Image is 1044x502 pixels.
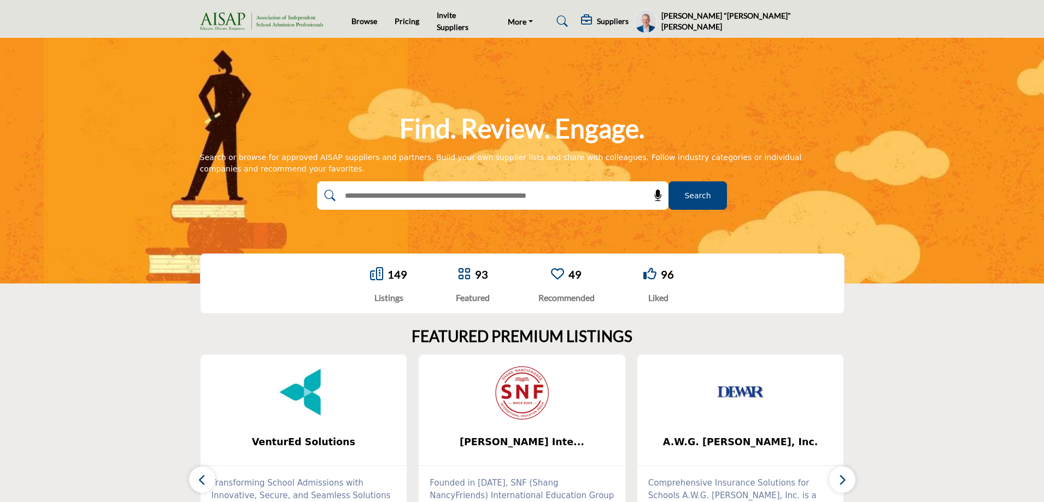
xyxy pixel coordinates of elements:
[634,9,658,33] button: Show hide supplier dropdown
[200,152,844,175] div: Search or browse for approved AISAP suppliers and partners. Build your own supplier lists and sha...
[684,190,711,202] span: Search
[495,365,549,420] img: Shang NancyFriends International Education Group
[351,16,377,26] a: Browse
[437,10,468,32] a: Invite Suppliers
[435,428,609,457] b: Shang NancyFriends International Education Group
[419,428,625,457] a: [PERSON_NAME] Inte...
[546,13,575,30] a: Search
[551,267,564,282] a: Go to Recommended
[568,268,582,281] a: 49
[581,15,629,28] div: Suppliers
[400,111,644,145] h1: Find. Review. Engage.
[412,327,632,346] h2: FEATURED PREMIUM LISTINGS
[435,435,609,449] span: [PERSON_NAME] Inte...
[500,14,541,29] a: More
[370,291,407,304] div: Listings
[538,291,595,304] div: Recommended
[217,435,391,449] span: VenturEd Solutions
[661,10,844,32] h5: [PERSON_NAME] "[PERSON_NAME]" [PERSON_NAME]
[654,428,828,457] b: A.W.G. Dewar, Inc.
[217,428,391,457] b: VenturEd Solutions
[597,16,629,26] h5: Suppliers
[654,435,828,449] span: A.W.G. [PERSON_NAME], Inc.
[388,268,407,281] a: 149
[637,428,844,457] a: A.W.G. [PERSON_NAME], Inc.
[276,365,331,420] img: VenturEd Solutions
[458,267,471,282] a: Go to Featured
[395,16,419,26] a: Pricing
[456,291,490,304] div: Featured
[475,268,488,281] a: 93
[668,181,727,210] button: Search
[200,13,329,31] img: Site Logo
[643,267,656,280] i: Go to Liked
[643,291,674,304] div: Liked
[201,428,407,457] a: VenturEd Solutions
[713,365,768,420] img: A.W.G. Dewar, Inc.
[661,268,674,281] a: 96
